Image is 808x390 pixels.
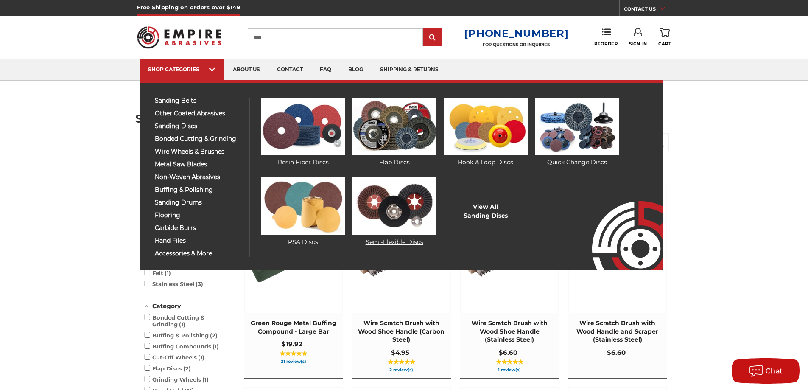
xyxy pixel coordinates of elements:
[464,319,554,344] span: Wire Scratch Brush with Wood Shoe Handle (Stainless Steel)
[388,359,415,365] span: ★★★★★
[244,185,343,378] a: Green Rouge Metal Buffing Compound - Large Bar
[137,21,222,54] img: Empire Abrasives
[629,41,647,47] span: Sign In
[145,354,205,361] span: Cut-Off Wheels
[444,98,527,167] a: Hook & Loop Discs
[568,185,667,378] a: Wire Scratch Brush with Wood Handle and Scraper (Stainless Steel)
[155,174,243,180] span: non-woven abrasives
[261,98,345,167] a: Resin Fiber Discs
[148,66,216,73] div: SHOP CATEGORIES
[155,199,243,206] span: sanding drums
[624,4,671,16] a: CONTACT US
[464,368,554,372] span: 1 review(s)
[444,98,527,155] img: Hook & Loop Discs
[268,59,311,81] a: contact
[261,98,345,155] img: Resin Fiber Discs
[198,354,204,361] span: 1
[499,348,517,356] span: $6.60
[352,185,450,378] a: Wire Scratch Brush with Wood Shoe Handle (Carbon Steel)
[165,269,171,276] span: 1
[202,376,209,383] span: 1
[607,348,626,356] span: $6.60
[183,365,191,372] span: 2
[145,281,204,287] span: Stainless Steel
[249,359,338,364] span: 21 review(s)
[261,177,345,235] img: PSA Discs
[352,98,436,155] img: Flap Discs
[352,98,436,167] a: Flap Discs
[391,348,409,356] span: $4.95
[155,123,243,129] span: sanding discs
[145,269,171,276] span: Felt
[766,367,783,375] span: Chat
[249,319,338,336] span: Green Rouge Metal Buffing Compound - Large Bar
[135,113,673,124] h1: Search results
[732,358,800,384] button: Chat
[155,149,243,155] span: wire wheels & brushes
[155,136,243,142] span: bonded cutting & grinding
[311,59,340,81] a: faq
[145,332,218,339] span: Buffing & Polishing
[145,343,219,350] span: Buffing Compounds
[577,176,663,270] img: Empire Abrasives Logo Image
[224,59,268,81] a: about us
[210,332,218,339] span: 2
[155,212,243,219] span: flooring
[261,177,345,247] a: PSA Discs
[594,41,618,47] span: Reorder
[356,368,446,372] span: 2 review(s)
[155,250,243,257] span: accessories & more
[196,281,203,287] span: 3
[464,202,508,220] a: View AllSanding Discs
[282,340,302,348] span: $19.92
[535,98,618,155] img: Quick Change Discs
[573,319,663,344] span: Wire Scratch Brush with Wood Handle and Scraper (Stainless Steel)
[658,41,671,47] span: Cart
[280,350,307,357] span: ★★★★★
[179,321,185,328] span: 1
[535,98,618,167] a: Quick Change Discs
[372,59,447,81] a: shipping & returns
[658,28,671,47] a: Cart
[212,343,219,350] span: 1
[464,42,568,48] p: FOR QUESTIONS OR INQUIRIES
[145,314,231,328] span: Bonded Cutting & Grinding
[496,359,523,365] span: ★★★★★
[152,302,181,310] span: Category
[460,185,559,378] a: Wire Scratch Brush with Wood Shoe Handle (Stainless Steel)
[340,59,372,81] a: blog
[155,225,243,231] span: carbide burrs
[155,98,243,104] span: sanding belts
[464,27,568,39] a: [PHONE_NUMBER]
[145,376,209,383] span: Grinding Wheels
[352,177,436,235] img: Semi-Flexible Discs
[356,319,446,344] span: Wire Scratch Brush with Wood Shoe Handle (Carbon Steel)
[594,28,618,46] a: Reorder
[155,238,243,244] span: hand files
[155,187,243,193] span: buffing & polishing
[352,177,436,247] a: Semi-Flexible Discs
[155,110,243,117] span: other coated abrasives
[145,365,191,372] span: Flap Discs
[155,161,243,168] span: metal saw blades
